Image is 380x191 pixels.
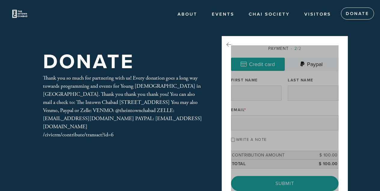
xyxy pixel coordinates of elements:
[300,9,336,20] a: Visitors
[9,3,31,25] img: Untitled%20design-7.png
[43,131,202,139] div: /civicrm/contribute/transact?id=6
[244,9,294,20] a: Chai society
[43,74,202,139] div: Thank you so much for partnering with us! Every donation goes a long way towards programming and ...
[173,9,202,20] a: About
[207,9,239,20] a: Events
[341,8,374,20] a: Donate
[43,52,134,72] h1: Donate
